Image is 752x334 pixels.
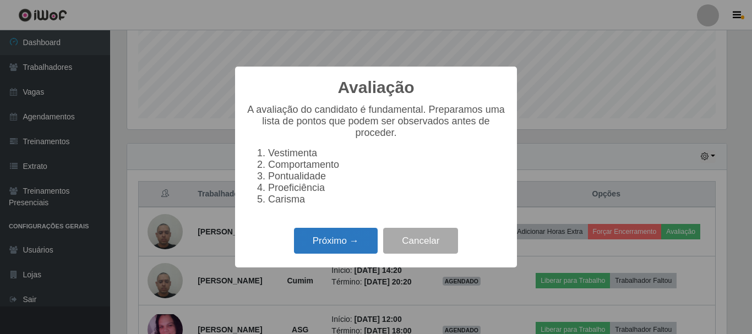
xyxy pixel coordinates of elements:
[383,228,458,254] button: Cancelar
[268,182,506,194] li: Proeficiência
[246,104,506,139] p: A avaliação do candidato é fundamental. Preparamos uma lista de pontos que podem ser observados a...
[268,147,506,159] li: Vestimenta
[268,159,506,171] li: Comportamento
[294,228,378,254] button: Próximo →
[338,78,415,97] h2: Avaliação
[268,171,506,182] li: Pontualidade
[268,194,506,205] li: Carisma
